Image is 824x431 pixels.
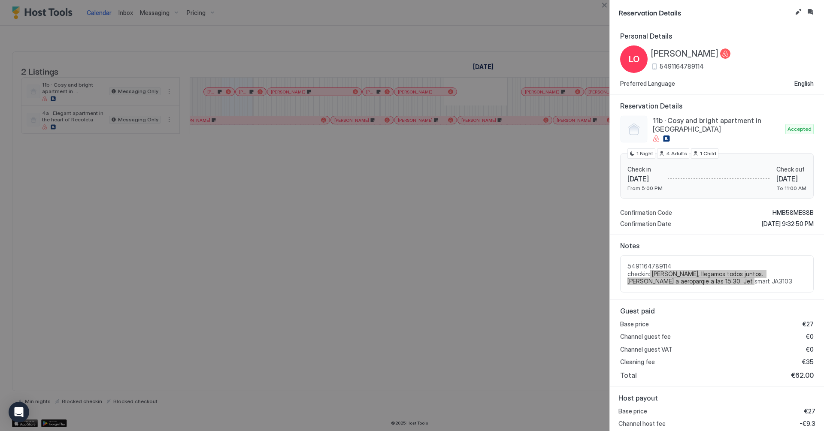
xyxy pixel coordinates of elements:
span: To 11:00 AM [776,185,806,191]
span: €62.00 [791,371,814,380]
span: Host payout [618,394,815,402]
span: Cleaning fee [620,358,655,366]
span: Channel host fee [618,420,666,428]
span: Total [620,371,637,380]
button: Edit reservation [793,7,803,17]
span: LO [629,53,639,66]
span: [DATE] [627,175,663,183]
span: €0 [806,333,814,341]
span: Confirmation Code [620,209,672,217]
span: 5491164789114 checkin: [PERSON_NAME], llegamos todos juntos. [PERSON_NAME] a aeroparqie a las 15:... [627,262,806,285]
span: €0 [806,346,814,353]
span: Preferred Language [620,80,675,87]
span: 11b · Cosy and bright apartment in [GEOGRAPHIC_DATA] [653,116,782,133]
span: Check in [627,166,663,173]
span: Notes [620,241,814,250]
span: €27 [803,320,814,328]
span: Accepted [788,125,812,133]
span: Reservation Details [620,102,814,110]
span: 5491164789114 [660,63,704,70]
span: [DATE] 9:32:50 PM [762,220,814,228]
span: Base price [618,407,647,415]
div: Open Intercom Messenger [9,402,29,422]
span: 4 Adults [666,150,687,157]
span: [PERSON_NAME] [651,48,718,59]
span: 1 Night [636,150,653,157]
span: From 5:00 PM [627,185,663,191]
span: €35 [802,358,814,366]
button: Inbox [805,7,815,17]
span: [DATE] [776,175,806,183]
span: -€9.3 [800,420,815,428]
span: 1 Child [700,150,716,157]
span: Personal Details [620,32,814,40]
span: Base price [620,320,649,328]
span: Channel guest fee [620,333,671,341]
span: Reservation Details [618,7,791,18]
span: Check out [776,166,806,173]
span: Confirmation Date [620,220,671,228]
span: Guest paid [620,307,814,315]
span: €27 [804,407,815,415]
span: English [794,80,814,87]
span: HMB58MES8B [772,209,814,217]
span: Channel guest VAT [620,346,673,353]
